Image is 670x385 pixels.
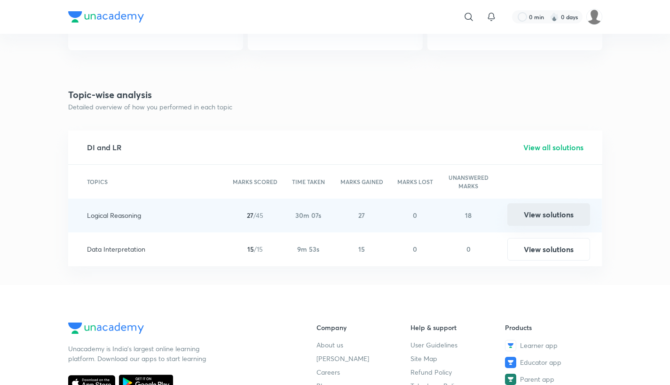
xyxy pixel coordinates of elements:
[68,11,144,23] img: Company Logo
[507,203,590,226] button: View solutions
[68,88,602,102] h4: Topic-wise analysis
[87,244,145,254] p: Data Interpretation
[87,142,122,153] h5: DI and LR
[292,177,325,186] h6: TIME TAKEN
[413,244,417,254] p: 0
[520,340,558,350] span: Learner app
[68,323,286,336] a: Company Logo
[505,357,599,368] a: Educator app
[68,344,209,363] p: Unacademy is India’s largest online learning platform. Download our apps to start learning
[505,374,599,385] a: Parent app
[247,245,254,254] span: 15
[358,210,365,220] p: 27
[247,211,253,220] span: 27
[550,12,559,22] img: streak
[507,238,590,261] button: View solutions
[523,142,583,153] h5: View all solutions
[410,323,505,332] h6: Help & support
[505,340,599,351] a: Learner app
[87,177,108,186] h6: TOPICS
[505,374,516,385] img: Parent app
[68,323,144,334] img: Company Logo
[410,367,505,377] a: Refund Policy
[295,210,321,220] p: 30m 07s
[247,210,263,220] span: /45
[505,357,516,368] img: Educator app
[442,173,496,190] h6: UNANSWERED MARKS
[505,323,599,332] h6: Products
[520,357,561,367] span: Educator app
[358,244,365,254] p: 15
[505,340,516,351] img: Learner app
[466,244,471,254] p: 0
[316,367,411,377] a: Careers
[316,367,340,377] span: Careers
[316,340,411,350] a: About us
[68,102,602,112] p: Detailed overview of how you performed in each topic
[316,354,411,363] a: [PERSON_NAME]
[397,177,433,186] h6: MARKS LOST
[247,244,263,254] span: /15
[340,177,383,186] h6: MARKS GAINED
[233,177,277,186] h6: MARKS SCORED
[410,340,505,350] a: User Guidelines
[87,210,141,220] p: Logical Reasoning
[410,354,505,363] a: Site Map
[297,244,319,254] p: 9m 53s
[586,9,602,25] img: akki
[520,374,554,384] span: Parent app
[465,210,472,220] p: 18
[413,210,417,220] p: 0
[316,323,411,332] h6: Company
